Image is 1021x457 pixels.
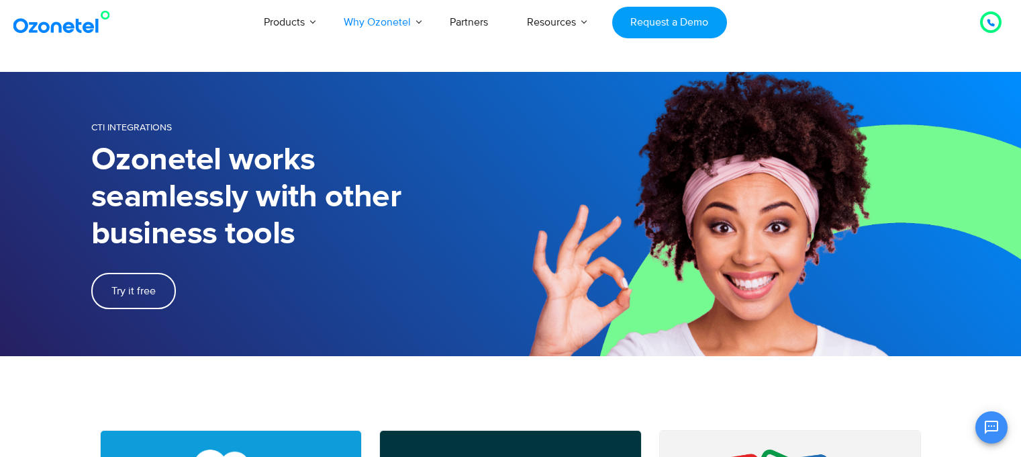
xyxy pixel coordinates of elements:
[91,273,176,309] a: Try it free
[91,142,511,253] h1: Ozonetel works seamlessly with other business tools
[91,122,172,133] span: CTI Integrations
[612,7,727,38] a: Request a Demo
[111,286,156,296] span: Try it free
[975,411,1008,444] button: Open chat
